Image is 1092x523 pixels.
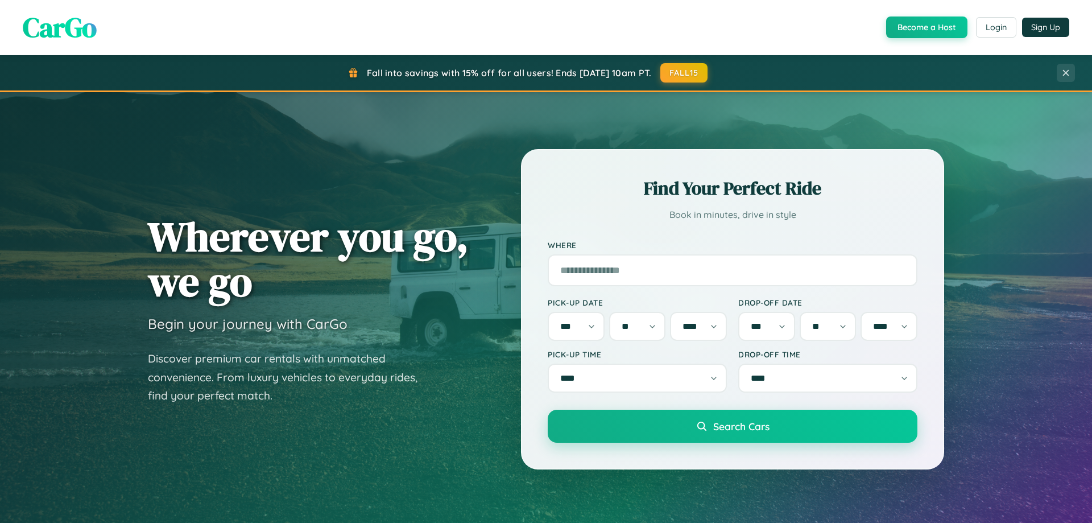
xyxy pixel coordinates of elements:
h3: Begin your journey with CarGo [148,315,348,332]
button: Become a Host [886,17,967,38]
button: Sign Up [1022,18,1069,37]
h1: Wherever you go, we go [148,214,469,304]
span: Fall into savings with 15% off for all users! Ends [DATE] 10am PT. [367,67,652,79]
span: CarGo [23,9,97,46]
label: Pick-up Time [548,349,727,359]
button: FALL15 [660,63,708,83]
h2: Find Your Perfect Ride [548,176,917,201]
label: Drop-off Date [738,298,917,307]
label: Pick-up Date [548,298,727,307]
button: Login [976,17,1016,38]
p: Book in minutes, drive in style [548,207,917,223]
button: Search Cars [548,410,917,443]
label: Where [548,240,917,250]
p: Discover premium car rentals with unmatched convenience. From luxury vehicles to everyday rides, ... [148,349,432,405]
label: Drop-off Time [738,349,917,359]
span: Search Cars [713,420,770,433]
